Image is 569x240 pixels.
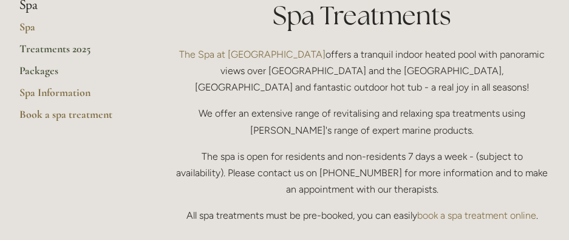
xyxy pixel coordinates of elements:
[417,210,536,221] a: book a spa treatment online
[19,108,135,129] a: Book a spa treatment
[174,207,550,224] p: All spa treatments must be pre-booked, you can easily .
[19,64,135,86] a: Packages
[174,46,550,96] p: offers a tranquil indoor heated pool with panoramic views over [GEOGRAPHIC_DATA] and the [GEOGRAP...
[19,86,135,108] a: Spa Information
[19,20,135,42] a: Spa
[179,49,325,60] a: The Spa at [GEOGRAPHIC_DATA]
[19,42,135,64] a: Treatments 2025
[174,148,550,198] p: The spa is open for residents and non-residents 7 days a week - (subject to availability). Please...
[174,105,550,138] p: We offer an extensive range of revitalising and relaxing spa treatments using [PERSON_NAME]'s ran...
